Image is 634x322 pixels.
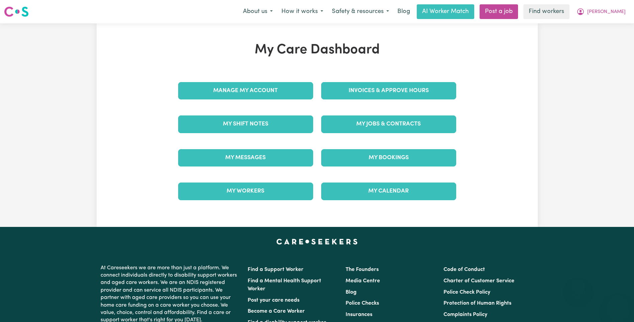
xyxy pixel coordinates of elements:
a: Charter of Customer Service [443,278,514,284]
a: My Calendar [321,183,456,200]
a: Complaints Policy [443,312,487,317]
a: Post a job [480,4,518,19]
a: Find a Support Worker [248,267,303,272]
a: Manage My Account [178,82,313,99]
button: Safety & resources [328,5,393,19]
a: Police Check Policy [443,290,490,295]
button: My Account [572,5,630,19]
iframe: Close message [572,279,585,293]
a: My Jobs & Contracts [321,115,456,133]
a: AI Worker Match [417,4,474,19]
button: How it works [277,5,328,19]
a: My Messages [178,149,313,167]
a: Media Centre [346,278,380,284]
a: My Workers [178,183,313,200]
img: Careseekers logo [4,6,29,18]
a: My Shift Notes [178,115,313,133]
a: Protection of Human Rights [443,301,511,306]
a: Careseekers logo [4,4,29,19]
a: Blog [346,290,357,295]
a: Blog [393,4,414,19]
a: Code of Conduct [443,267,485,272]
a: The Founders [346,267,379,272]
a: Insurances [346,312,372,317]
span: [PERSON_NAME] [587,8,626,16]
a: Find a Mental Health Support Worker [248,278,321,292]
a: Careseekers home page [276,239,358,244]
a: Post your care needs [248,298,299,303]
button: About us [239,5,277,19]
a: Find workers [523,4,569,19]
a: Become a Care Worker [248,309,305,314]
h1: My Care Dashboard [174,42,460,58]
iframe: Button to launch messaging window [607,295,629,317]
a: Invoices & Approve Hours [321,82,456,99]
a: Police Checks [346,301,379,306]
a: My Bookings [321,149,456,167]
